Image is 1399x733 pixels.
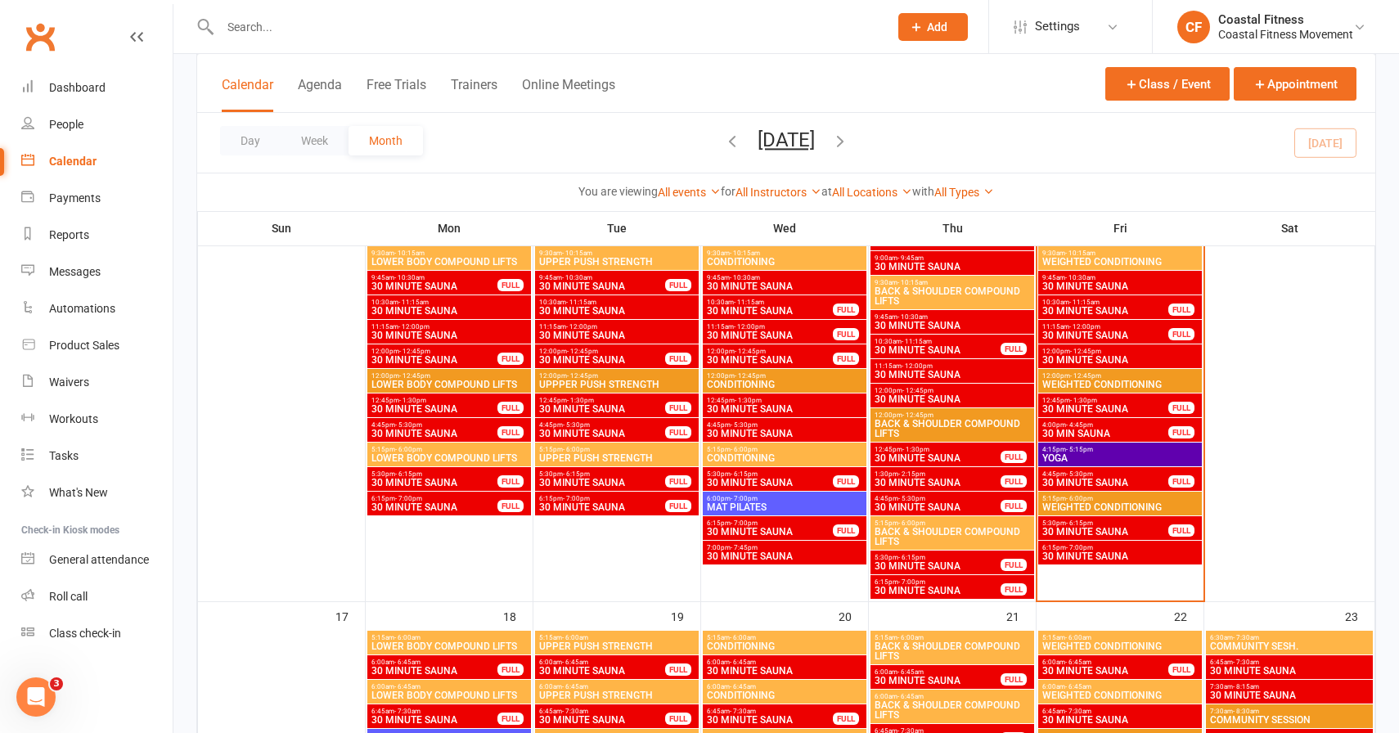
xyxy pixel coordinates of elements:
span: 30 MINUTE SAUNA [538,502,666,512]
div: FULL [1001,343,1027,355]
span: 12:00pm [874,411,1031,419]
span: 30 MINUTE SAUNA [371,502,498,512]
span: 30 MINUTE SAUNA [1041,404,1169,414]
span: BACK & SHOULDER COMPOUND LIFTS [874,419,1031,438]
span: 5:30pm [874,554,1001,561]
div: FULL [497,500,524,512]
span: WEIGHTED CONDITIONING [1041,257,1199,267]
span: 6:15pm [371,495,498,502]
div: Class check-in [49,627,121,640]
span: - 7:00pm [395,495,422,502]
a: Calendar [21,143,173,180]
span: - 12:00pm [566,323,597,331]
div: Messages [49,265,101,278]
span: 30 MINUTE SAUNA [371,355,498,365]
span: 5:30pm [706,470,834,478]
span: CONDITIONING [706,380,863,389]
span: 30 MINUTE SAUNA [706,281,863,291]
div: FULL [1001,451,1027,463]
span: 11:15am [371,323,528,331]
span: - 12:45pm [399,372,430,380]
span: - 5:30pm [563,421,590,429]
span: 30 MINUTE SAUNA [538,404,666,414]
span: 1:30pm [874,470,1001,478]
span: - 6:00am [1065,634,1091,641]
span: - 6:15pm [898,554,925,561]
span: 30 MIN SAUNA [1041,429,1169,438]
a: Reports [21,217,173,254]
span: 6:15pm [874,578,1001,586]
span: 5:30pm [1041,519,1169,527]
span: 5:15pm [874,519,1031,527]
div: People [49,118,83,131]
span: 30 MINUTE SAUNA [538,355,666,365]
span: - 7:00pm [1066,544,1093,551]
span: 30 MINUTE SAUNA [1041,281,1199,291]
span: 30 MINUTE SAUNA [874,370,1031,380]
div: FULL [497,475,524,488]
span: 5:15am [1041,634,1199,641]
span: 10:30am [706,299,834,306]
a: Class kiosk mode [21,615,173,652]
span: CONDITIONING [706,257,863,267]
th: Sun [198,211,366,245]
span: - 12:45pm [567,372,598,380]
a: Roll call [21,578,173,615]
span: - 6:15pm [563,470,590,478]
div: FULL [1168,524,1194,537]
span: 4:45pm [1041,470,1169,478]
strong: at [821,185,832,198]
span: 11:15am [538,323,695,331]
span: 9:00am [874,254,1031,262]
span: 9:45am [538,274,666,281]
span: 30 MINUTE SAUNA [1041,527,1169,537]
span: 30 MINUTE SAUNA [874,502,1001,512]
a: People [21,106,173,143]
span: 30 MINUTE SAUNA [874,321,1031,331]
a: All events [658,186,721,199]
span: 30 MINUTE SAUNA [371,429,498,438]
span: - 12:00pm [734,323,765,331]
span: - 12:00pm [398,323,430,331]
span: 30 MINUTE SAUNA [706,527,834,537]
div: Coastal Fitness Movement [1218,27,1353,42]
span: 30 MINUTE SAUNA [1041,331,1169,340]
span: 30 MINUTE SAUNA [538,478,666,488]
span: 12:00pm [706,348,834,355]
span: - 12:00pm [1069,323,1100,331]
a: Workouts [21,401,173,438]
span: 12:45pm [371,397,498,404]
div: 19 [671,602,700,629]
th: Tue [533,211,701,245]
span: WEIGHTED CONDITIONING [1041,502,1199,512]
span: 6:15pm [538,495,666,502]
span: 12:45pm [874,446,1001,453]
span: 10:30am [538,299,695,306]
button: Day [220,126,281,155]
a: All Types [934,186,994,199]
span: 12:45pm [1041,397,1169,404]
a: General attendance kiosk mode [21,542,173,578]
a: Automations [21,290,173,327]
iframe: Intercom live chat [16,677,56,717]
span: 30 MINUTE SAUNA [1041,306,1169,316]
div: FULL [833,353,859,365]
span: 4:45pm [538,421,666,429]
span: - 10:15am [897,279,928,286]
div: FULL [665,279,691,291]
button: Week [281,126,349,155]
button: Trainers [451,77,497,112]
span: 30 MINUTE SAUNA [874,586,1001,596]
span: - 5:30pm [1066,470,1093,478]
div: Tasks [49,449,79,462]
span: 5:15am [874,634,1031,641]
span: - 6:00am [730,634,756,641]
a: Messages [21,254,173,290]
span: - 11:15am [734,299,764,306]
span: 30 MINUTE SAUNA [538,331,695,340]
th: Sat [1204,211,1375,245]
span: 4:45pm [874,495,1001,502]
span: - 12:45pm [567,348,598,355]
div: Coastal Fitness [1218,12,1353,27]
span: - 10:15am [1065,250,1095,257]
